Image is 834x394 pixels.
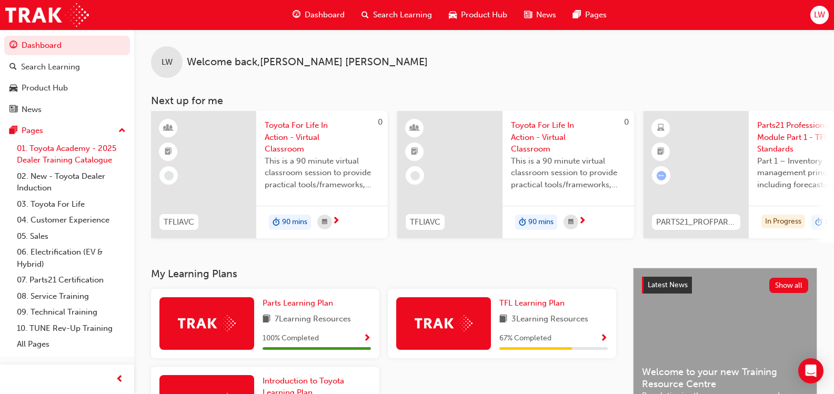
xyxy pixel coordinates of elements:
[22,82,68,94] div: Product Hub
[353,4,440,26] a: search-iconSearch Learning
[263,313,270,326] span: book-icon
[499,313,507,326] span: book-icon
[815,216,822,229] span: duration-icon
[814,9,825,21] span: LW
[9,41,17,50] span: guage-icon
[164,216,194,228] span: TFLIAVC
[116,373,124,386] span: prev-icon
[22,125,43,137] div: Pages
[578,217,586,226] span: next-icon
[275,313,351,326] span: 7 Learning Resources
[415,315,473,331] img: Trak
[151,111,388,238] a: 0TFLIAVCToyota For Life In Action - Virtual ClassroomThis is a 90 minute virtual classroom sessio...
[769,278,809,293] button: Show all
[568,216,574,229] span: calendar-icon
[761,215,805,229] div: In Progress
[5,3,89,27] img: Trak
[178,315,236,331] img: Trak
[118,124,126,138] span: up-icon
[499,332,551,345] span: 67 % Completed
[9,84,17,93] span: car-icon
[410,171,420,180] span: learningRecordVerb_NONE-icon
[4,34,130,121] button: DashboardSearch LearningProduct HubNews
[657,145,665,159] span: booktick-icon
[511,155,626,191] span: This is a 90 minute virtual classroom session to provide practical tools/frameworks, behaviours a...
[13,288,130,305] a: 08. Service Training
[187,56,428,68] span: Welcome back , [PERSON_NAME] [PERSON_NAME]
[9,63,17,72] span: search-icon
[13,228,130,245] a: 05. Sales
[511,313,588,326] span: 3 Learning Resources
[363,332,371,345] button: Show Progress
[165,145,172,159] span: booktick-icon
[4,100,130,119] a: News
[13,140,130,168] a: 01. Toyota Academy - 2025 Dealer Training Catalogue
[13,196,130,213] a: 03. Toyota For Life
[13,212,130,228] a: 04. Customer Experience
[411,122,418,135] span: learningResourceType_INSTRUCTOR_LED-icon
[13,304,130,320] a: 09. Technical Training
[642,277,808,294] a: Latest NewsShow all
[810,6,829,24] button: LW
[373,9,432,21] span: Search Learning
[411,145,418,159] span: booktick-icon
[528,216,554,228] span: 90 mins
[263,332,319,345] span: 100 % Completed
[642,366,808,390] span: Welcome to your new Training Resource Centre
[516,4,565,26] a: news-iconNews
[263,297,337,309] a: Parts Learning Plan
[305,9,345,21] span: Dashboard
[361,8,369,22] span: search-icon
[378,117,383,127] span: 0
[273,216,280,229] span: duration-icon
[4,121,130,140] button: Pages
[397,111,634,238] a: 0TFLIAVCToyota For Life In Action - Virtual ClassroomThis is a 90 minute virtual classroom sessio...
[282,216,307,228] span: 90 mins
[600,334,608,344] span: Show Progress
[9,105,17,115] span: news-icon
[656,216,736,228] span: PARTS21_PROFPART1_0923_EL
[573,8,581,22] span: pages-icon
[9,126,17,136] span: pages-icon
[263,298,333,308] span: Parts Learning Plan
[461,9,507,21] span: Product Hub
[332,217,340,226] span: next-icon
[164,171,174,180] span: learningRecordVerb_NONE-icon
[284,4,353,26] a: guage-iconDashboard
[519,216,526,229] span: duration-icon
[4,57,130,77] a: Search Learning
[585,9,607,21] span: Pages
[13,272,130,288] a: 07. Parts21 Certification
[657,122,665,135] span: learningResourceType_ELEARNING-icon
[648,280,688,289] span: Latest News
[22,104,42,116] div: News
[524,8,532,22] span: news-icon
[13,168,130,196] a: 02. New - Toyota Dealer Induction
[322,216,327,229] span: calendar-icon
[293,8,300,22] span: guage-icon
[13,244,130,272] a: 06. Electrification (EV & Hybrid)
[4,78,130,98] a: Product Hub
[565,4,615,26] a: pages-iconPages
[265,155,379,191] span: This is a 90 minute virtual classroom session to provide practical tools/frameworks, behaviours a...
[265,119,379,155] span: Toyota For Life In Action - Virtual Classroom
[499,297,569,309] a: TFL Learning Plan
[363,334,371,344] span: Show Progress
[410,216,440,228] span: TFLIAVC
[151,268,616,280] h3: My Learning Plans
[499,298,565,308] span: TFL Learning Plan
[13,320,130,337] a: 10. TUNE Rev-Up Training
[624,117,629,127] span: 0
[511,119,626,155] span: Toyota For Life In Action - Virtual Classroom
[165,122,172,135] span: learningResourceType_INSTRUCTOR_LED-icon
[449,8,457,22] span: car-icon
[134,95,834,107] h3: Next up for me
[4,36,130,55] a: Dashboard
[536,9,556,21] span: News
[162,56,173,68] span: LW
[798,358,823,383] div: Open Intercom Messenger
[657,171,666,180] span: learningRecordVerb_ATTEMPT-icon
[440,4,516,26] a: car-iconProduct Hub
